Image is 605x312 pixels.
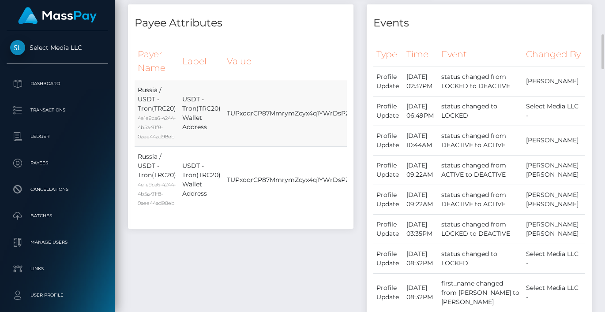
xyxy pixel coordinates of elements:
[7,73,108,95] a: Dashboard
[224,80,367,147] td: TUPxoqrCP87MmrymZcyx4q1YWrDsPZHwfj
[7,258,108,280] a: Links
[373,155,403,185] td: Profile Update
[438,96,522,126] td: status changed to LOCKED
[438,126,522,155] td: status changed from DEACTIVE to ACTIVE
[10,40,25,55] img: Select Media LLC
[10,130,105,143] p: Ledger
[403,273,438,312] td: [DATE] 08:32PM
[403,244,438,273] td: [DATE] 08:32PM
[523,67,585,96] td: [PERSON_NAME]
[373,15,586,31] h4: Events
[10,183,105,196] p: Cancellations
[7,99,108,121] a: Transactions
[135,15,347,31] h4: Payee Attributes
[7,126,108,148] a: Ledger
[403,185,438,214] td: [DATE] 09:22AM
[438,273,522,312] td: first_name changed from [PERSON_NAME] to [PERSON_NAME]
[523,244,585,273] td: Select Media LLC -
[138,115,176,140] small: 4e1e9ca6-4244-4b5a-91f8-0aee44ad98eb
[10,262,105,275] p: Links
[10,156,105,170] p: Payees
[373,42,403,67] th: Type
[135,42,179,80] th: Payer Name
[403,96,438,126] td: [DATE] 06:49PM
[523,96,585,126] td: Select Media LLC -
[523,42,585,67] th: Changed By
[373,126,403,155] td: Profile Update
[523,126,585,155] td: [PERSON_NAME]
[18,7,97,24] img: MassPay Logo
[373,185,403,214] td: Profile Update
[438,244,522,273] td: status changed to LOCKED
[438,155,522,185] td: status changed from ACTIVE to DEACTIVE
[10,209,105,223] p: Batches
[403,42,438,67] th: Time
[179,80,224,147] td: USDT - Tron(TRC20) Wallet Address
[224,42,367,80] th: Value
[373,244,403,273] td: Profile Update
[523,214,585,244] td: [PERSON_NAME] [PERSON_NAME]
[403,214,438,244] td: [DATE] 03:35PM
[438,185,522,214] td: status changed from DEACTIVE to ACTIVE
[10,236,105,249] p: Manage Users
[10,104,105,117] p: Transactions
[403,155,438,185] td: [DATE] 09:22AM
[523,155,585,185] td: [PERSON_NAME] [PERSON_NAME]
[224,147,367,213] td: TUPxoqrCP87MmrymZcyx4q1YWrDsPZHwfj
[179,42,224,80] th: Label
[438,67,522,96] td: status changed from LOCKED to DEACTIVE
[403,67,438,96] td: [DATE] 02:37PM
[135,80,179,147] td: Russia / USDT - Tron(TRC20)
[10,77,105,90] p: Dashboard
[7,284,108,306] a: User Profile
[138,182,176,206] small: 4e1e9ca6-4244-4b5a-91f8-0aee44ad98eb
[438,214,522,244] td: status changed from LOCKED to DEACTIVE
[7,205,108,227] a: Batches
[523,273,585,312] td: Select Media LLC -
[179,147,224,213] td: USDT - Tron(TRC20) Wallet Address
[373,67,403,96] td: Profile Update
[10,289,105,302] p: User Profile
[135,147,179,213] td: Russia / USDT - Tron(TRC20)
[373,214,403,244] td: Profile Update
[7,44,108,52] span: Select Media LLC
[7,152,108,174] a: Payees
[438,42,522,67] th: Event
[523,185,585,214] td: [PERSON_NAME] [PERSON_NAME]
[7,178,108,201] a: Cancellations
[373,273,403,312] td: Profile Update
[373,96,403,126] td: Profile Update
[403,126,438,155] td: [DATE] 10:44AM
[7,231,108,253] a: Manage Users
